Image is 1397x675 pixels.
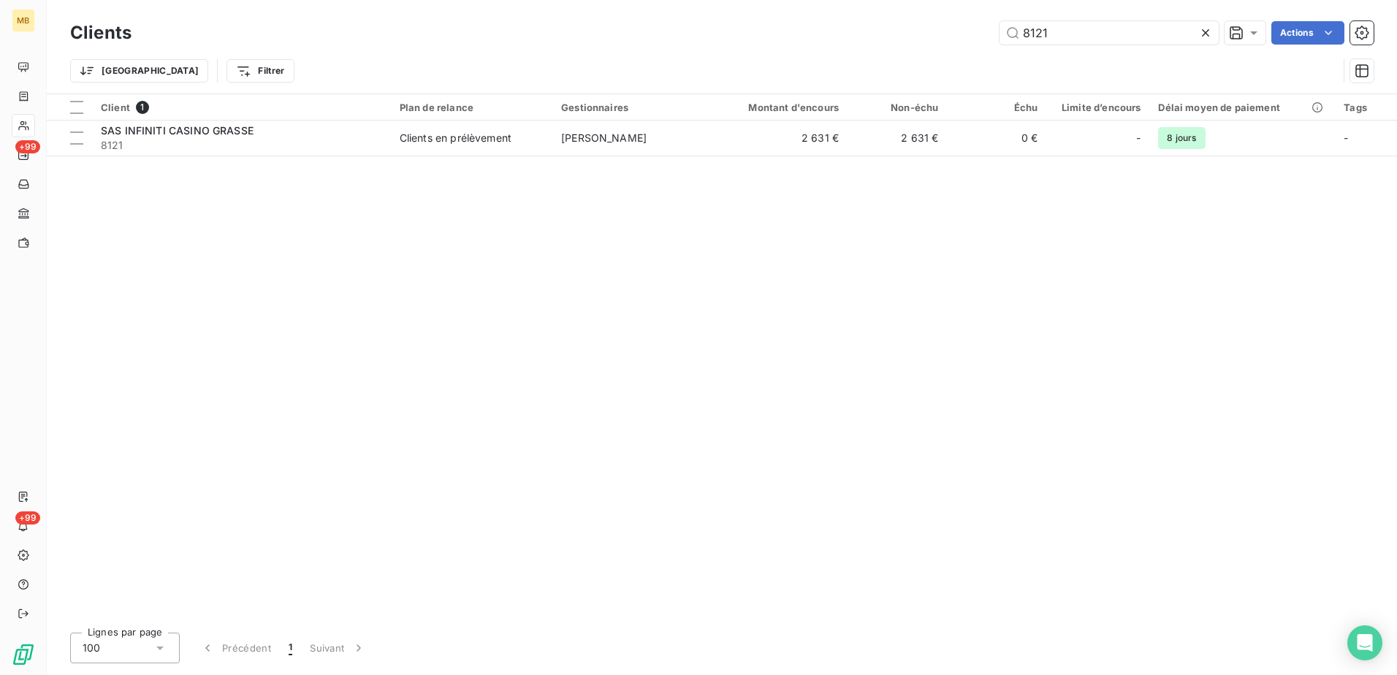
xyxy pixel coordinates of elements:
div: MB [12,9,35,32]
div: Échu [956,102,1038,113]
button: Suivant [301,633,375,663]
span: [PERSON_NAME] [561,131,647,144]
img: Logo LeanPay [12,643,35,666]
div: Plan de relance [400,102,544,113]
div: Gestionnaires [561,102,705,113]
div: Clients en prélèvement [400,131,511,145]
span: +99 [15,140,40,153]
button: Filtrer [227,59,294,83]
div: Montant d'encours [723,102,839,113]
span: SAS INFINITI CASINO GRASSE [101,124,254,137]
span: 1 [289,641,292,655]
span: 1 [136,101,149,114]
button: [GEOGRAPHIC_DATA] [70,59,208,83]
span: Client [101,102,130,113]
div: Non-échu [856,102,938,113]
td: 2 631 € [714,121,848,156]
td: 2 631 € [848,121,947,156]
span: - [1136,131,1141,145]
span: 100 [83,641,100,655]
div: Délai moyen de paiement [1158,102,1326,113]
span: - [1344,131,1348,144]
button: Précédent [191,633,280,663]
button: Actions [1271,21,1344,45]
div: Limite d’encours [1056,102,1141,113]
button: 1 [280,633,301,663]
span: 8121 [101,138,382,153]
input: Rechercher [1000,21,1219,45]
div: Open Intercom Messenger [1347,625,1382,660]
span: 8 jours [1158,127,1205,149]
span: +99 [15,511,40,525]
h3: Clients [70,20,132,46]
td: 0 € [947,121,1046,156]
div: Tags [1344,102,1388,113]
